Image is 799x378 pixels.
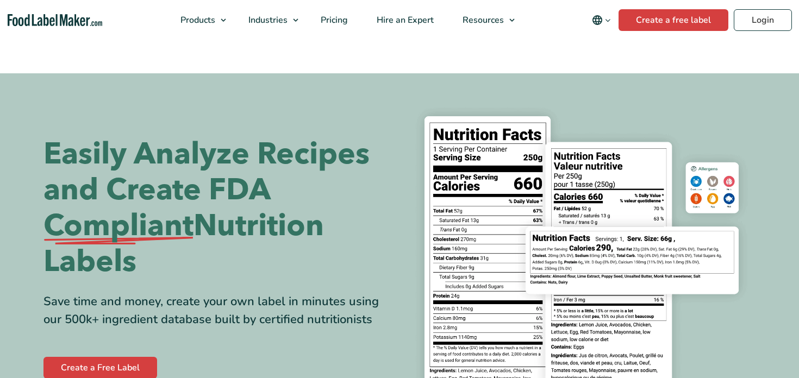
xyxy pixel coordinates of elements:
[8,14,102,27] a: Food Label Maker homepage
[619,9,728,31] a: Create a free label
[43,136,391,280] h1: Easily Analyze Recipes and Create FDA Nutrition Labels
[245,14,289,26] span: Industries
[177,14,216,26] span: Products
[317,14,349,26] span: Pricing
[459,14,505,26] span: Resources
[373,14,435,26] span: Hire an Expert
[43,208,193,244] span: Compliant
[43,293,391,329] div: Save time and money, create your own label in minutes using our 500k+ ingredient database built b...
[734,9,792,31] a: Login
[584,9,619,31] button: Change language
